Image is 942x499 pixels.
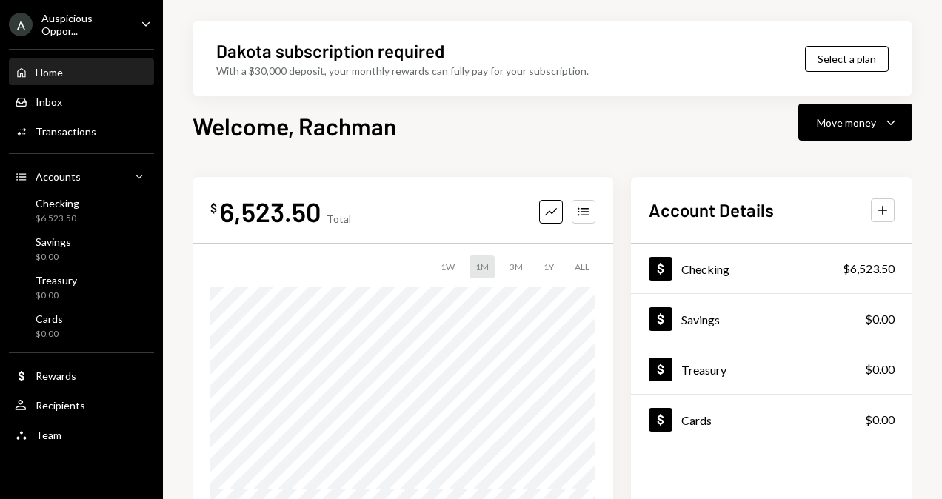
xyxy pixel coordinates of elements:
[36,429,61,441] div: Team
[327,212,351,225] div: Total
[569,255,595,278] div: ALL
[9,13,33,36] div: A
[681,413,712,427] div: Cards
[36,369,76,382] div: Rewards
[36,125,96,138] div: Transactions
[36,399,85,412] div: Recipients
[631,344,912,394] a: Treasury$0.00
[805,46,889,72] button: Select a plan
[865,411,895,429] div: $0.00
[36,312,63,325] div: Cards
[36,235,71,248] div: Savings
[41,12,129,37] div: Auspicious Oppor...
[9,269,154,305] a: Treasury$0.00
[36,197,79,210] div: Checking
[193,111,396,141] h1: Welcome, Rachman
[9,192,154,228] a: Checking$6,523.50
[504,255,529,278] div: 3M
[36,251,71,264] div: $0.00
[36,212,79,225] div: $6,523.50
[36,274,77,287] div: Treasury
[470,255,495,278] div: 1M
[631,395,912,444] a: Cards$0.00
[631,244,912,293] a: Checking$6,523.50
[798,104,912,141] button: Move money
[681,312,720,326] div: Savings
[9,231,154,267] a: Savings$0.00
[631,294,912,344] a: Savings$0.00
[36,96,62,108] div: Inbox
[681,363,726,377] div: Treasury
[216,38,444,63] div: Dakota subscription required
[538,255,560,278] div: 1Y
[9,58,154,85] a: Home
[843,260,895,278] div: $6,523.50
[681,262,729,276] div: Checking
[9,362,154,389] a: Rewards
[210,201,217,215] div: $
[36,289,77,302] div: $0.00
[9,308,154,344] a: Cards$0.00
[220,195,321,228] div: 6,523.50
[36,170,81,183] div: Accounts
[36,328,63,341] div: $0.00
[9,88,154,115] a: Inbox
[9,392,154,418] a: Recipients
[435,255,461,278] div: 1W
[216,63,589,78] div: With a $30,000 deposit, your monthly rewards can fully pay for your subscription.
[9,421,154,448] a: Team
[36,66,63,78] div: Home
[817,115,876,130] div: Move money
[9,163,154,190] a: Accounts
[865,310,895,328] div: $0.00
[649,198,774,222] h2: Account Details
[865,361,895,378] div: $0.00
[9,118,154,144] a: Transactions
